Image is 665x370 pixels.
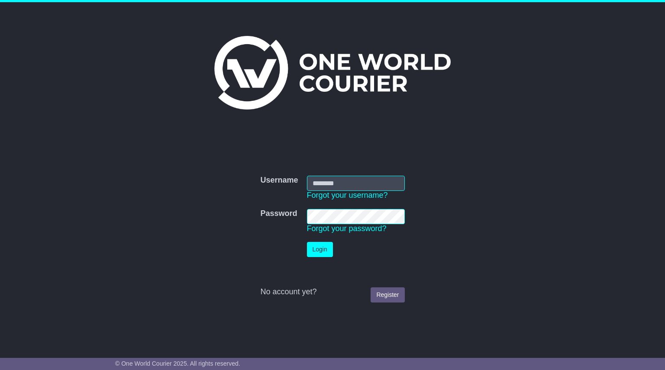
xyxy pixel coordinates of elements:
[214,36,451,109] img: One World
[115,360,240,367] span: © One World Courier 2025. All rights reserved.
[307,224,387,233] a: Forgot your password?
[371,287,404,302] a: Register
[260,209,297,219] label: Password
[307,242,333,257] button: Login
[260,287,404,297] div: No account yet?
[260,176,298,185] label: Username
[307,191,388,199] a: Forgot your username?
